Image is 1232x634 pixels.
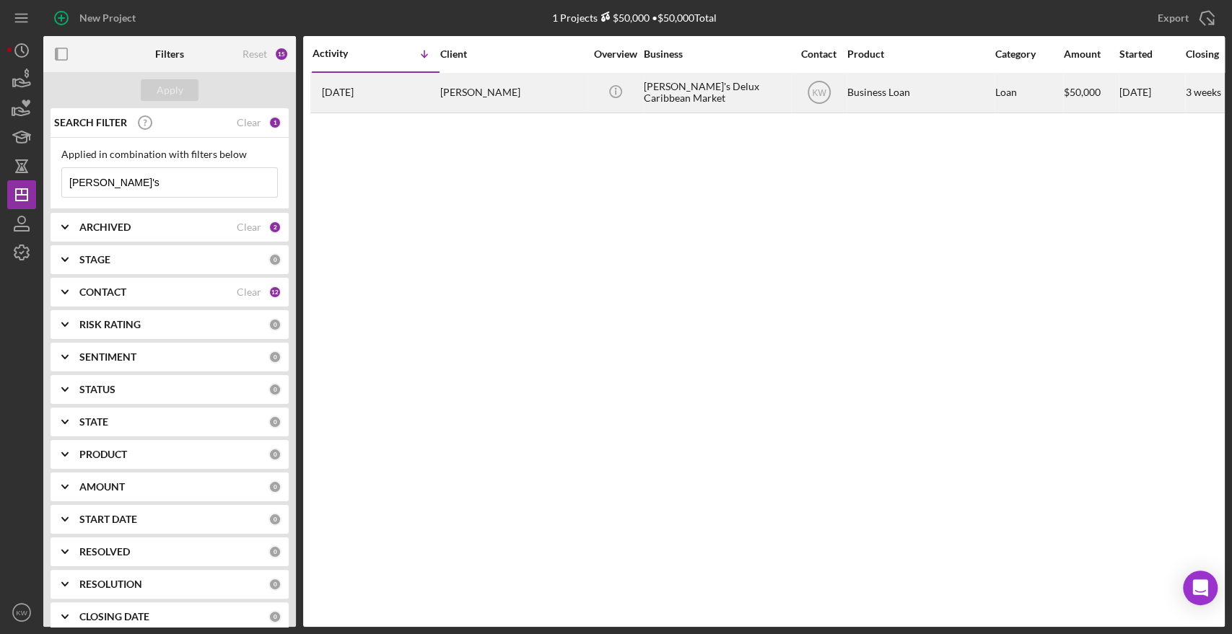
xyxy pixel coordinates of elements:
[1064,86,1101,98] span: $50,000
[322,87,354,98] time: 2025-09-11 15:05
[43,4,150,32] button: New Project
[79,546,130,558] b: RESOLVED
[268,610,281,623] div: 0
[440,74,585,112] div: [PERSON_NAME]
[1119,74,1184,112] div: [DATE]
[237,117,261,128] div: Clear
[268,415,281,428] div: 0
[1183,571,1218,605] div: Open Intercom Messenger
[79,286,126,298] b: CONTACT
[79,481,125,493] b: AMOUNT
[7,598,36,627] button: KW
[1143,4,1225,32] button: Export
[995,48,1062,60] div: Category
[268,351,281,364] div: 0
[1119,48,1184,60] div: Started
[268,253,281,266] div: 0
[268,578,281,591] div: 0
[237,286,261,298] div: Clear
[79,514,137,525] b: START DATE
[598,12,650,24] div: $50,000
[268,513,281,526] div: 0
[268,448,281,461] div: 0
[313,48,376,59] div: Activity
[588,48,642,60] div: Overview
[268,480,281,493] div: 0
[644,48,788,60] div: Business
[274,47,289,61] div: 15
[268,545,281,558] div: 0
[644,74,788,112] div: [PERSON_NAME]'s Delux Caribbean Market
[79,611,149,622] b: CLOSING DATE
[79,449,127,460] b: PRODUCT
[812,88,826,98] text: KW
[79,416,108,428] b: STATE
[79,254,110,265] b: STAGE
[995,74,1062,112] div: Loan
[268,116,281,129] div: 1
[1064,48,1118,60] div: Amount
[1186,86,1221,98] time: 3 weeks
[268,383,281,396] div: 0
[155,48,184,60] b: Filters
[440,48,585,60] div: Client
[237,221,261,233] div: Clear
[552,12,717,24] div: 1 Projects • $50,000 Total
[268,221,281,234] div: 2
[79,4,136,32] div: New Project
[157,79,183,101] div: Apply
[1158,4,1189,32] div: Export
[243,48,267,60] div: Reset
[79,351,136,363] b: SENTIMENT
[79,578,142,590] b: RESOLUTION
[79,384,115,395] b: STATUS
[268,318,281,331] div: 0
[792,48,846,60] div: Contact
[847,74,992,112] div: Business Loan
[268,286,281,299] div: 12
[61,149,278,160] div: Applied in combination with filters below
[79,319,141,330] b: RISK RATING
[847,48,992,60] div: Product
[79,221,131,233] b: ARCHIVED
[141,79,198,101] button: Apply
[54,117,127,128] b: SEARCH FILTER
[16,609,27,617] text: KW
